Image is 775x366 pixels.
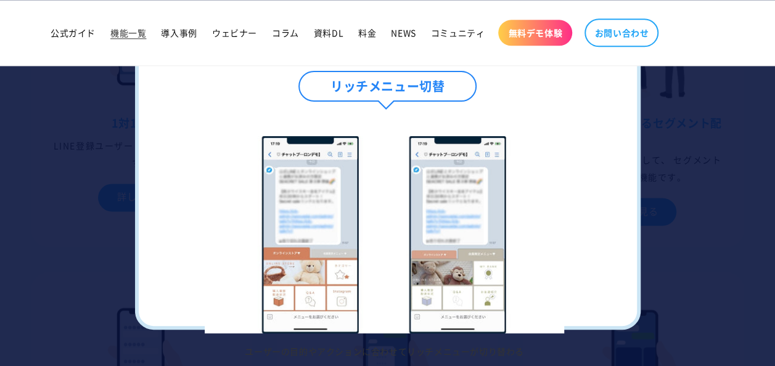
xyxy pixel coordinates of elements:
[154,20,204,46] a: 導入事例
[383,20,423,46] a: NEWS
[508,27,562,38] span: 無料デモ体験
[205,136,565,333] img: cs-10-1_600x.jpg
[498,20,572,46] a: 無料デモ体験
[306,20,351,46] a: 資料DL
[272,27,299,38] span: コラム
[110,27,146,38] span: 機能一覧
[584,18,658,47] a: お問い合わせ
[264,20,306,46] a: コラム
[161,27,197,38] span: 導入事例
[358,27,376,38] span: 料金
[351,20,383,46] a: 料金
[391,27,416,38] span: NEWS
[51,27,96,38] span: 公式ガイド
[298,71,477,102] h4: リッチメニュー切替
[314,27,343,38] span: 資料DL
[43,20,103,46] a: 公式ガイド
[431,27,485,38] span: コミュニティ
[205,20,264,46] a: ウェビナー
[103,20,154,46] a: 機能一覧
[182,346,588,357] h5: ユーザーの目的やアクションに合わせてリッチメニューが切り替わる
[212,27,257,38] span: ウェビナー
[424,20,493,46] a: コミュニティ
[594,27,649,38] span: お問い合わせ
